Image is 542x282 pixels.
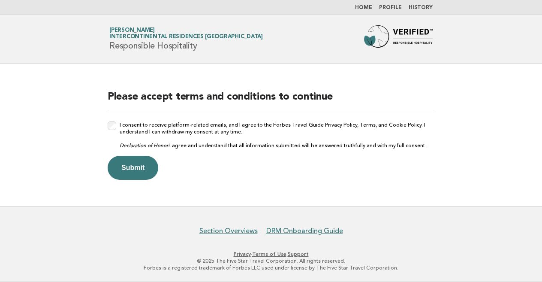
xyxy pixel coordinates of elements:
span: InterContinental Residences [GEOGRAPHIC_DATA] [109,34,263,40]
a: History [409,5,433,10]
p: © 2025 The Five Star Travel Corporation. All rights reserved. [12,258,530,264]
h2: Please accept terms and conditions to continue [108,90,434,111]
em: Declaration of Honor: [120,143,169,149]
h1: Responsible Hospitality [109,28,263,50]
p: Forbes is a registered trademark of Forbes LLC used under license by The Five Star Travel Corpora... [12,264,530,271]
a: [PERSON_NAME]InterContinental Residences [GEOGRAPHIC_DATA] [109,27,263,39]
a: Terms of Use [252,251,286,257]
a: Support [288,251,309,257]
a: Home [355,5,372,10]
label: I consent to receive platform-related emails, and I agree to the Forbes Travel Guide Privacy Poli... [120,121,434,149]
a: DRM Onboarding Guide [266,227,343,235]
img: Forbes Travel Guide [364,25,433,53]
a: Section Overviews [199,227,258,235]
p: · · [12,251,530,258]
button: Submit [108,156,158,180]
a: Privacy [234,251,251,257]
a: Profile [379,5,402,10]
